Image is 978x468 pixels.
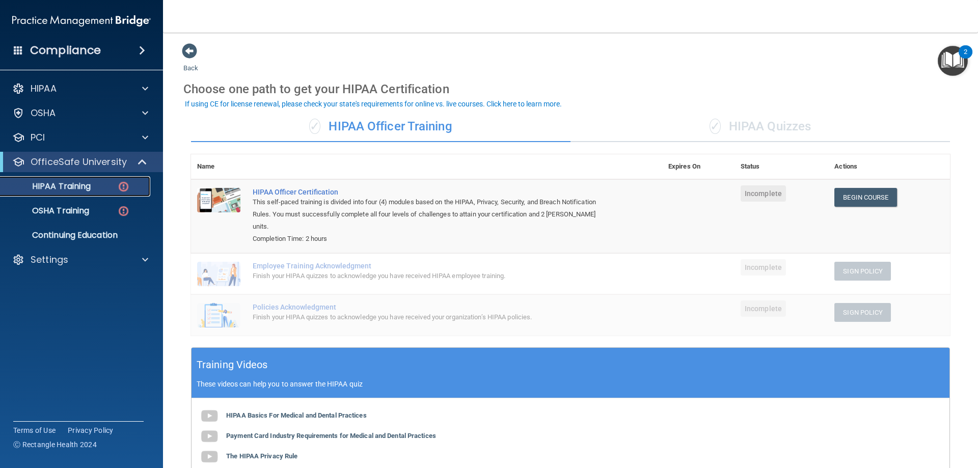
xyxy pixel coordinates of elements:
[828,154,950,179] th: Actions
[309,119,320,134] span: ✓
[7,230,146,240] p: Continuing Education
[183,74,958,104] div: Choose one path to get your HIPAA Certification
[570,112,950,142] div: HIPAA Quizzes
[226,452,297,460] b: The HIPAA Privacy Rule
[191,112,570,142] div: HIPAA Officer Training
[12,11,151,31] img: PMB logo
[253,196,611,233] div: This self-paced training is divided into four (4) modules based on the HIPAA, Privacy, Security, ...
[199,447,220,467] img: gray_youtube_icon.38fcd6cc.png
[191,154,247,179] th: Name
[117,180,130,193] img: danger-circle.6113f641.png
[834,303,891,322] button: Sign Policy
[662,154,735,179] th: Expires On
[834,262,891,281] button: Sign Policy
[183,52,198,72] a: Back
[31,254,68,266] p: Settings
[938,46,968,76] button: Open Resource Center, 2 new notifications
[12,82,148,95] a: HIPAA
[253,311,611,323] div: Finish your HIPAA quizzes to acknowledge you have received your organization’s HIPAA policies.
[741,185,786,202] span: Incomplete
[31,82,57,95] p: HIPAA
[31,156,127,168] p: OfficeSafe University
[735,154,828,179] th: Status
[12,156,148,168] a: OfficeSafe University
[197,356,268,374] h5: Training Videos
[226,411,367,419] b: HIPAA Basics For Medical and Dental Practices
[710,119,721,134] span: ✓
[117,205,130,217] img: danger-circle.6113f641.png
[741,300,786,317] span: Incomplete
[13,439,97,450] span: Ⓒ Rectangle Health 2024
[68,425,114,435] a: Privacy Policy
[13,425,56,435] a: Terms of Use
[834,188,896,207] a: Begin Course
[253,270,611,282] div: Finish your HIPAA quizzes to acknowledge you have received HIPAA employee training.
[12,107,148,119] a: OSHA
[253,188,611,196] a: HIPAA Officer Certification
[741,259,786,276] span: Incomplete
[7,206,89,216] p: OSHA Training
[7,181,91,191] p: HIPAA Training
[183,99,563,109] button: If using CE for license renewal, please check your state's requirements for online vs. live cours...
[31,107,56,119] p: OSHA
[30,43,101,58] h4: Compliance
[253,262,611,270] div: Employee Training Acknowledgment
[253,233,611,245] div: Completion Time: 2 hours
[197,380,944,388] p: These videos can help you to answer the HIPAA quiz
[12,254,148,266] a: Settings
[12,131,148,144] a: PCI
[199,406,220,426] img: gray_youtube_icon.38fcd6cc.png
[226,432,436,439] b: Payment Card Industry Requirements for Medical and Dental Practices
[199,426,220,447] img: gray_youtube_icon.38fcd6cc.png
[253,303,611,311] div: Policies Acknowledgment
[31,131,45,144] p: PCI
[185,100,562,107] div: If using CE for license renewal, please check your state's requirements for online vs. live cours...
[964,52,967,65] div: 2
[802,396,966,436] iframe: Drift Widget Chat Controller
